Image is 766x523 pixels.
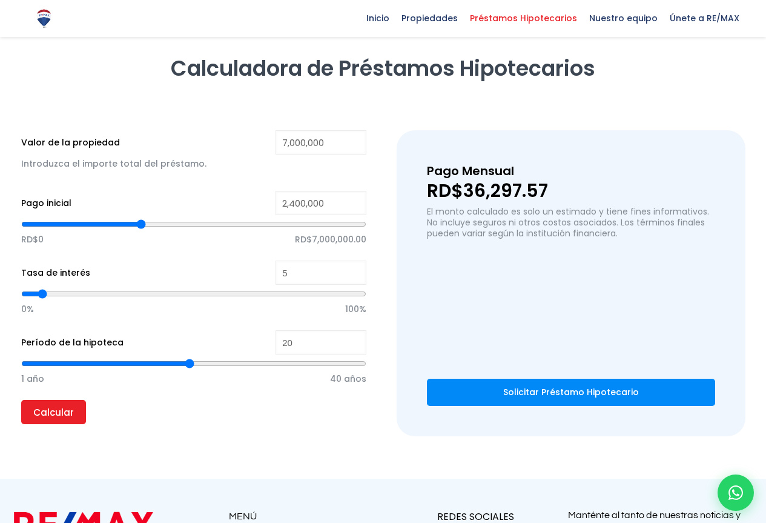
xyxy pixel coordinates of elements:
[427,182,715,200] p: RD$36,297.57
[21,370,44,388] span: 1 año
[427,206,715,239] p: El monto calculado es solo un estimado y tiene fines informativos. No incluye seguros ni otros co...
[664,9,745,27] span: Únete a RE/MAX
[21,265,90,281] label: Tasa de interés
[345,300,366,318] span: 100%
[21,158,206,170] span: Introduzca el importe total del préstamo.
[330,370,366,388] span: 40 años
[21,400,86,424] input: Calcular
[33,8,54,29] img: Logo de REMAX
[21,135,120,150] label: Valor de la propiedad
[21,196,71,211] label: Pago inicial
[21,335,124,350] label: Período de la hipoteca
[395,9,464,27] span: Propiedades
[295,230,366,248] span: RD$7,000,000.00
[276,261,366,285] input: %
[464,9,583,27] span: Préstamos Hipotecarios
[21,55,745,82] h2: Calculadora de Préstamos Hipotecarios
[276,330,366,355] input: Years
[583,9,664,27] span: Nuestro equipo
[276,130,366,155] input: RD$
[21,300,34,318] span: 0%
[360,9,395,27] span: Inicio
[427,379,715,406] a: Solicitar Préstamo Hipotecario
[21,230,44,248] span: RD$0
[427,161,715,182] h3: Pago Mensual
[276,191,366,215] input: RD$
